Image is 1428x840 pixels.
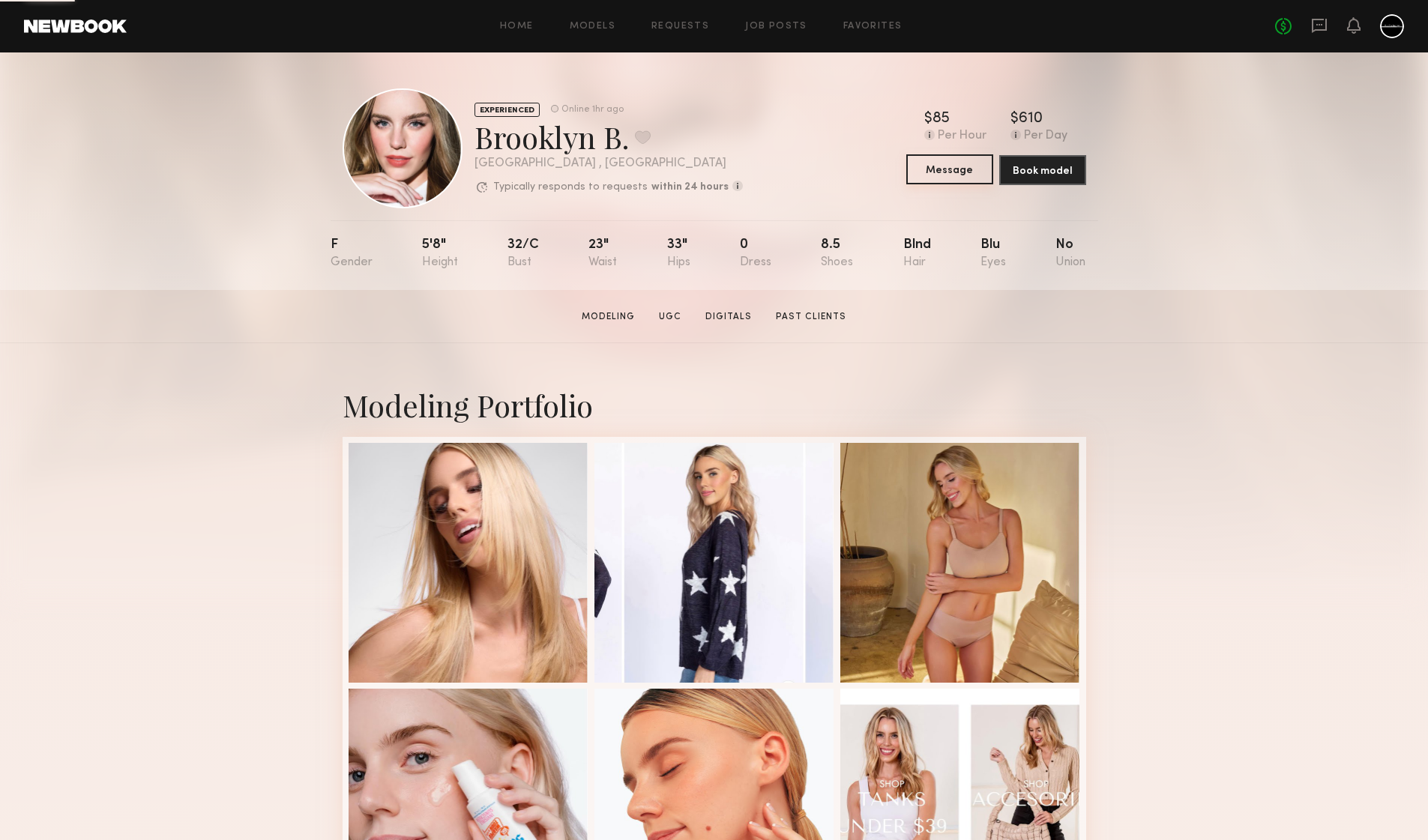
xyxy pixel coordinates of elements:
[500,22,534,31] a: Home
[980,238,1006,269] div: Blu
[1055,238,1085,269] div: No
[699,310,758,324] a: Digitals
[924,112,933,127] div: $
[999,155,1086,185] button: Book model
[667,238,690,269] div: 33"
[561,105,624,115] div: Online 1hr ago
[843,22,903,31] a: Favorites
[770,310,852,324] a: Past Clients
[475,157,743,170] div: [GEOGRAPHIC_DATA] , [GEOGRAPHIC_DATA]
[422,238,458,269] div: 5'8"
[821,238,853,269] div: 8.5
[475,117,743,157] div: Brooklyn B.
[653,310,687,324] a: UGC
[493,182,648,193] p: Typically responds to requests
[1024,130,1067,143] div: Per Day
[745,22,807,31] a: Job Posts
[588,238,617,269] div: 23"
[570,22,615,31] a: Models
[1019,112,1043,127] div: 610
[1010,112,1019,127] div: $
[651,22,709,31] a: Requests
[938,130,986,143] div: Per Hour
[576,310,641,324] a: Modeling
[740,238,771,269] div: 0
[651,182,729,193] b: within 24 hours
[903,238,931,269] div: Blnd
[906,154,993,184] button: Message
[343,385,1086,425] div: Modeling Portfolio
[475,103,540,117] div: EXPERIENCED
[933,112,950,127] div: 85
[331,238,373,269] div: F
[507,238,539,269] div: 32/c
